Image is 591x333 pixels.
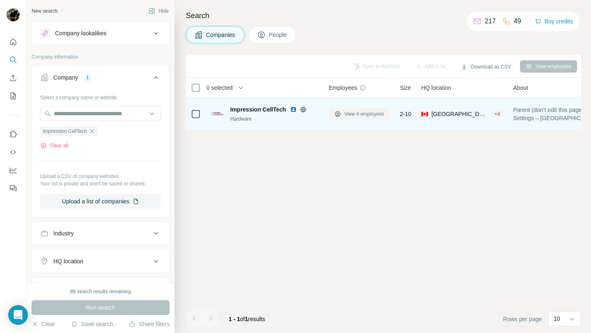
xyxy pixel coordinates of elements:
[143,5,174,17] button: Hide
[32,53,170,61] p: Company information
[329,84,357,92] span: Employees
[230,105,286,114] span: Impression CellTech
[400,110,411,118] span: 2-10
[329,108,390,120] button: View 4 employees
[43,128,87,135] span: Impression CellTech
[290,106,297,113] img: LinkedIn logo
[55,29,106,37] div: Company lookalikes
[32,224,169,243] button: Industry
[229,316,265,322] span: results
[32,279,169,299] button: Annual revenue ($)
[40,173,161,180] p: Upload a CSV of company websites.
[32,68,169,91] button: Company1
[7,8,20,21] img: Avatar
[7,52,20,67] button: Search
[514,16,521,26] p: 49
[344,110,384,118] span: View 4 employees
[503,315,542,323] span: Rows per page
[485,16,496,26] p: 217
[7,34,20,49] button: Quick start
[7,71,20,85] button: Enrich CSV
[206,31,236,39] span: Companies
[53,73,78,82] div: Company
[230,115,319,123] div: Hardware
[513,84,528,92] span: About
[32,7,57,15] div: New search
[245,316,248,322] span: 1
[421,84,451,92] span: HQ location
[554,315,560,323] p: 10
[431,110,488,118] span: [GEOGRAPHIC_DATA]
[229,316,240,322] span: 1 - 1
[83,74,92,81] div: 1
[400,84,411,92] span: Size
[421,110,428,118] span: 🇨🇦
[70,288,131,295] div: 86 search results remaining
[240,316,245,322] span: of
[71,320,113,328] button: Save search
[7,89,20,103] button: My lists
[7,181,20,196] button: Feedback
[206,84,233,92] span: 0 selected
[7,163,20,178] button: Dashboard
[32,320,55,328] button: Clear
[491,110,504,118] div: + 4
[7,127,20,141] button: Use Surfe on LinkedIn
[53,257,83,265] div: HQ location
[32,251,169,271] button: HQ location
[40,142,68,149] button: Clear all
[8,305,28,325] div: Open Intercom Messenger
[40,180,161,187] p: Your list is private and won't be saved or shared.
[186,10,581,21] h4: Search
[40,194,161,209] button: Upload a list of companies
[53,229,74,237] div: Industry
[211,112,224,116] img: Logo of Impression CellTech
[269,31,288,39] span: People
[535,16,573,27] button: Buy credits
[32,23,169,43] button: Company lookalikes
[7,145,20,160] button: Use Surfe API
[40,91,161,101] div: Select a company name or website
[455,61,516,73] button: Download as CSV
[129,320,170,328] button: Share filters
